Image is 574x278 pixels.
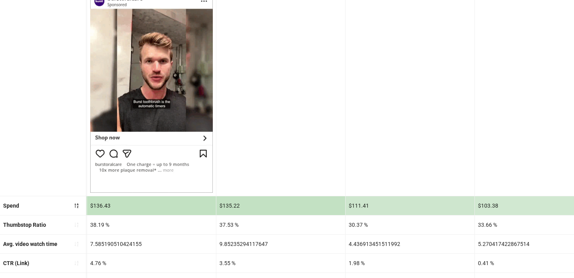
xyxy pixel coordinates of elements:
[346,254,474,273] div: 1.98 %
[216,196,345,215] div: $135.22
[216,215,345,234] div: 37.53 %
[74,203,79,208] span: sort-descending
[74,241,79,247] span: sort-ascending
[3,241,57,247] b: Avg. video watch time
[3,203,19,209] b: Spend
[346,196,474,215] div: $111.41
[216,235,345,253] div: 9.85235294117647
[346,235,474,253] div: 4.436913451511992
[74,260,79,266] span: sort-ascending
[87,215,216,234] div: 38.19 %
[87,254,216,273] div: 4.76 %
[87,235,216,253] div: 7.585190510424155
[216,254,345,273] div: 3.55 %
[3,260,29,266] b: CTR (Link)
[87,196,216,215] div: $136.43
[3,222,46,228] b: Thumbstop Ratio
[74,222,79,228] span: sort-ascending
[346,215,474,234] div: 30.37 %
